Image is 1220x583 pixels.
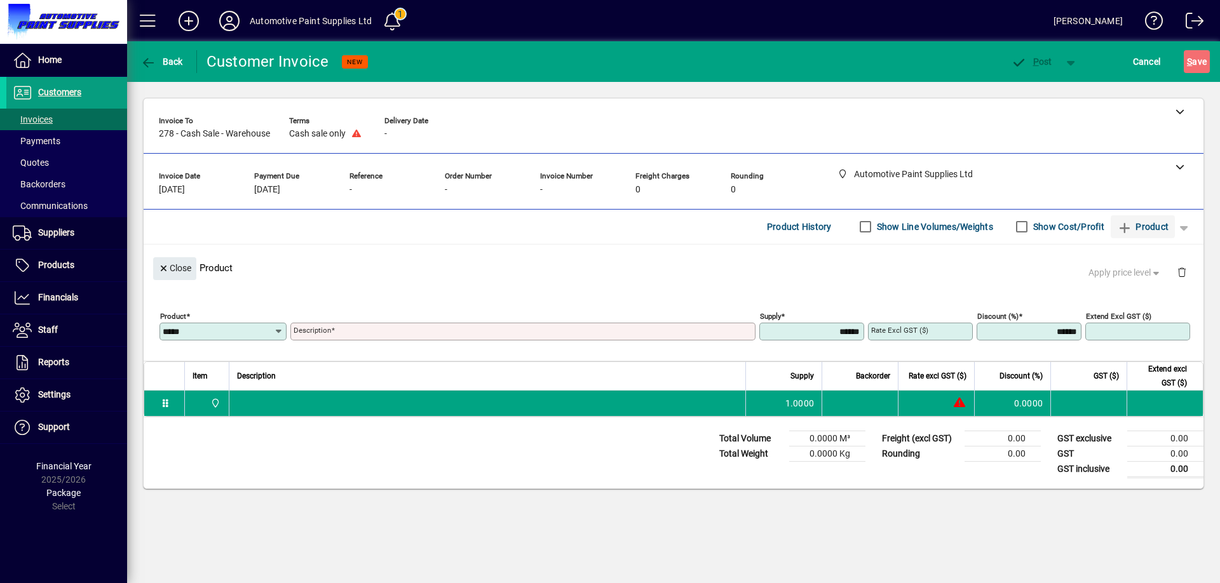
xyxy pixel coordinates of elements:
span: Apply price level [1088,266,1162,279]
span: Supply [790,369,814,383]
span: - [349,185,352,195]
button: Apply price level [1083,261,1167,284]
span: Backorder [856,369,890,383]
a: Payments [6,130,127,152]
span: - [540,185,543,195]
span: Support [38,422,70,432]
app-page-header-button: Close [150,262,200,274]
a: Support [6,412,127,443]
td: 0.00 [1127,461,1203,477]
span: NEW [347,58,363,66]
span: Cash sale only [289,129,346,139]
mat-label: Product [160,311,186,320]
span: Home [38,55,62,65]
mat-label: Rate excl GST ($) [871,326,928,335]
mat-label: Supply [760,311,781,320]
span: Settings [38,389,71,399]
span: Back [140,57,183,67]
td: GST [1051,446,1127,461]
span: Communications [13,201,88,211]
div: Automotive Paint Supplies Ltd [250,11,372,31]
td: GST exclusive [1051,431,1127,446]
td: Total Volume [713,431,789,446]
div: [PERSON_NAME] [1054,11,1123,31]
a: Communications [6,195,127,217]
span: Suppliers [38,227,74,238]
div: Product [144,245,1203,291]
span: Invoices [13,114,53,124]
a: Financials [6,282,127,314]
td: 0.0000 Kg [789,446,865,461]
td: Rounding [876,446,965,461]
span: 278 - Cash Sale - Warehouse [159,129,270,139]
button: Add [168,10,209,32]
span: Discount (%) [1000,369,1043,383]
td: 0.0000 [974,391,1050,416]
a: Staff [6,314,127,346]
a: Home [6,44,127,76]
span: Cancel [1133,51,1161,72]
span: 0 [635,185,640,195]
span: Product History [767,217,832,237]
td: GST inclusive [1051,461,1127,477]
a: Products [6,250,127,281]
span: Close [158,258,191,279]
button: Back [137,50,186,73]
a: Invoices [6,109,127,130]
span: Rate excl GST ($) [909,369,966,383]
span: Extend excl GST ($) [1135,362,1187,390]
span: Quotes [13,157,49,168]
a: Quotes [6,152,127,173]
button: Delete [1167,257,1197,288]
span: 1.0000 [785,397,815,410]
span: ave [1187,51,1207,72]
div: Customer Invoice [207,51,329,72]
span: Package [46,488,81,498]
mat-label: Description [294,326,331,335]
span: S [1187,57,1192,67]
a: Reports [6,347,127,379]
button: Close [153,257,196,280]
span: [DATE] [159,185,185,195]
span: Financials [38,292,78,302]
span: Payments [13,136,60,146]
a: Logout [1176,3,1204,44]
span: Products [38,260,74,270]
mat-label: Discount (%) [977,311,1019,320]
label: Show Line Volumes/Weights [874,220,993,233]
button: Profile [209,10,250,32]
span: GST ($) [1094,369,1119,383]
a: Backorders [6,173,127,195]
a: Settings [6,379,127,411]
button: Save [1184,50,1210,73]
td: 0.00 [1127,431,1203,446]
app-page-header-button: Delete [1167,266,1197,278]
a: Knowledge Base [1135,3,1163,44]
label: Show Cost/Profit [1031,220,1104,233]
td: Freight (excl GST) [876,431,965,446]
button: Product History [762,215,837,238]
span: P [1033,57,1039,67]
a: Suppliers [6,217,127,249]
td: 0.0000 M³ [789,431,865,446]
span: Backorders [13,179,65,189]
td: 0.00 [1127,446,1203,461]
span: - [384,129,387,139]
span: Customers [38,87,81,97]
span: Staff [38,325,58,335]
td: Total Weight [713,446,789,461]
td: 0.00 [965,431,1041,446]
span: Reports [38,357,69,367]
span: 0 [731,185,736,195]
span: ost [1011,57,1052,67]
span: [DATE] [254,185,280,195]
mat-label: Extend excl GST ($) [1086,311,1151,320]
app-page-header-button: Back [127,50,197,73]
button: Cancel [1130,50,1164,73]
td: 0.00 [965,446,1041,461]
button: Post [1005,50,1059,73]
span: - [445,185,447,195]
span: Financial Year [36,461,91,471]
